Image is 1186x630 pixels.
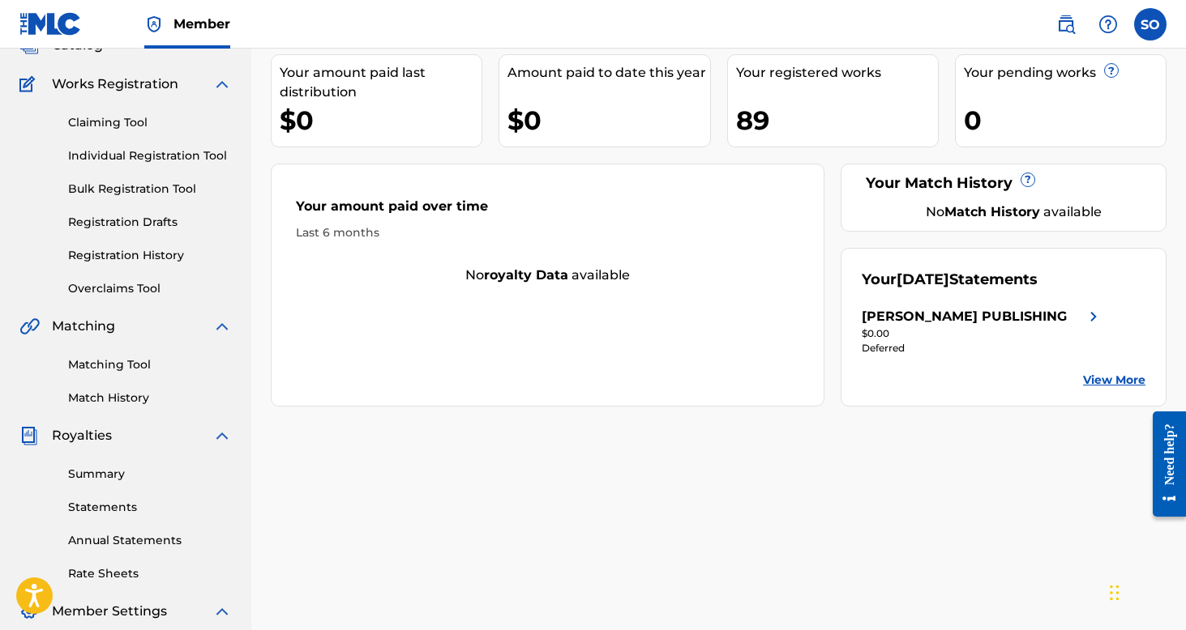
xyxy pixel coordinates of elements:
[173,15,230,33] span: Member
[862,341,1103,355] div: Deferred
[68,356,232,373] a: Matching Tool
[212,74,232,94] img: expand
[19,602,39,621] img: Member Settings
[1105,552,1186,630] iframe: Chat Widget
[1141,399,1186,530] iframe: Resource Center
[1021,173,1034,186] span: ?
[1056,15,1076,34] img: search
[52,317,115,336] span: Matching
[507,63,709,83] div: Amount paid to date this year
[68,280,232,297] a: Overclaims Tool
[212,426,232,445] img: expand
[964,63,1166,83] div: Your pending works
[507,102,709,138] div: $0
[1092,8,1124,40] div: Help
[862,269,1038,291] div: Your Statements
[296,197,799,224] div: Your amount paid over time
[1084,307,1103,326] img: right chevron icon
[862,172,1145,194] div: Your Match History
[68,181,232,198] a: Bulk Registration Tool
[19,12,82,36] img: MLC Logo
[52,426,112,445] span: Royalties
[296,224,799,241] div: Last 6 months
[144,15,164,34] img: Top Rightsholder
[52,74,178,94] span: Works Registration
[862,307,1067,326] div: [PERSON_NAME] PUBLISHING
[1098,15,1118,34] img: help
[280,102,482,138] div: $0
[862,307,1103,355] a: [PERSON_NAME] PUBLISHINGright chevron icon$0.00Deferred
[736,102,938,138] div: 89
[68,147,232,164] a: Individual Registration Tool
[19,74,41,94] img: Works Registration
[1105,64,1118,77] span: ?
[68,466,232,483] a: Summary
[1083,372,1145,389] a: View More
[212,317,232,336] img: expand
[68,214,232,231] a: Registration Drafts
[736,63,938,83] div: Your registered works
[68,389,232,407] a: Match History
[68,499,232,516] a: Statements
[68,247,232,264] a: Registration History
[52,602,167,621] span: Member Settings
[68,532,232,549] a: Annual Statements
[212,602,232,621] img: expand
[68,565,232,582] a: Rate Sheets
[280,63,482,102] div: Your amount paid last distribution
[484,267,568,283] strong: royalty data
[964,102,1166,138] div: 0
[1110,568,1120,617] div: Drag
[862,326,1103,341] div: $0.00
[68,114,232,131] a: Claiming Tool
[1050,8,1082,40] a: Public Search
[19,317,40,336] img: Matching
[19,36,103,55] a: CatalogCatalog
[1134,8,1167,40] div: User Menu
[897,270,949,288] span: [DATE]
[882,202,1145,222] div: No available
[272,266,824,285] div: No available
[19,426,39,445] img: Royalties
[944,204,1040,219] strong: Match History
